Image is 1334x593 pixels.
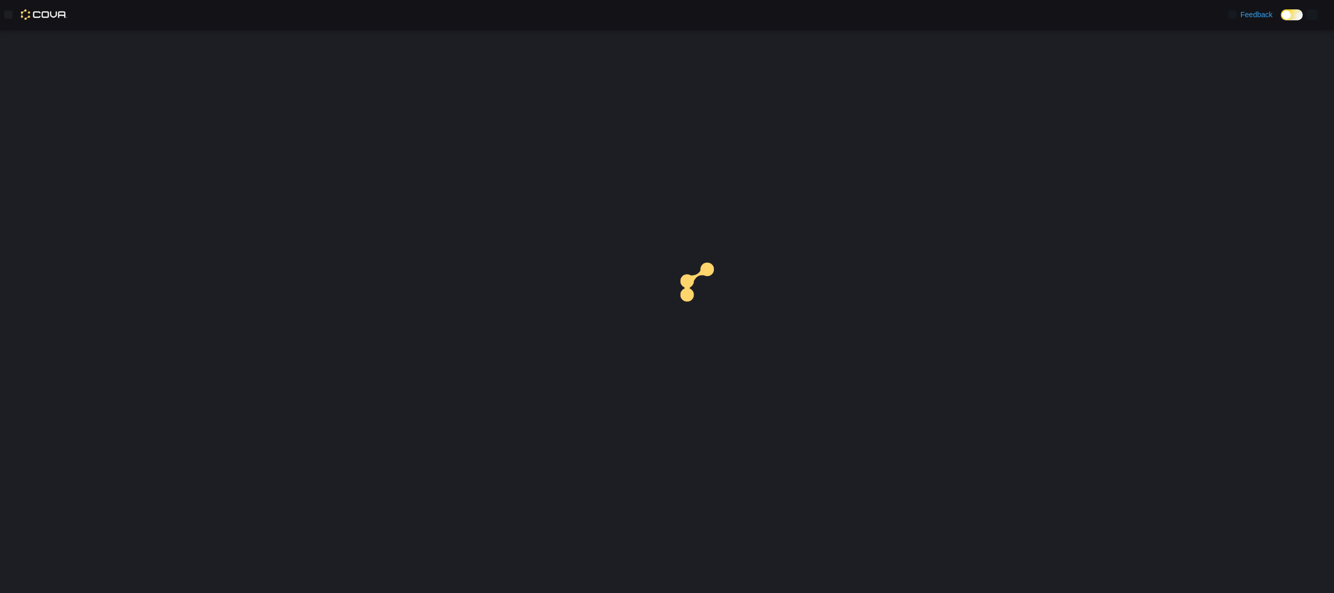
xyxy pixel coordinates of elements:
span: Dark Mode [1281,20,1281,21]
span: Feedback [1241,9,1273,20]
img: cova-loader [667,255,745,333]
input: Dark Mode [1281,9,1303,20]
img: Cova [21,9,67,20]
a: Feedback [1224,4,1277,25]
